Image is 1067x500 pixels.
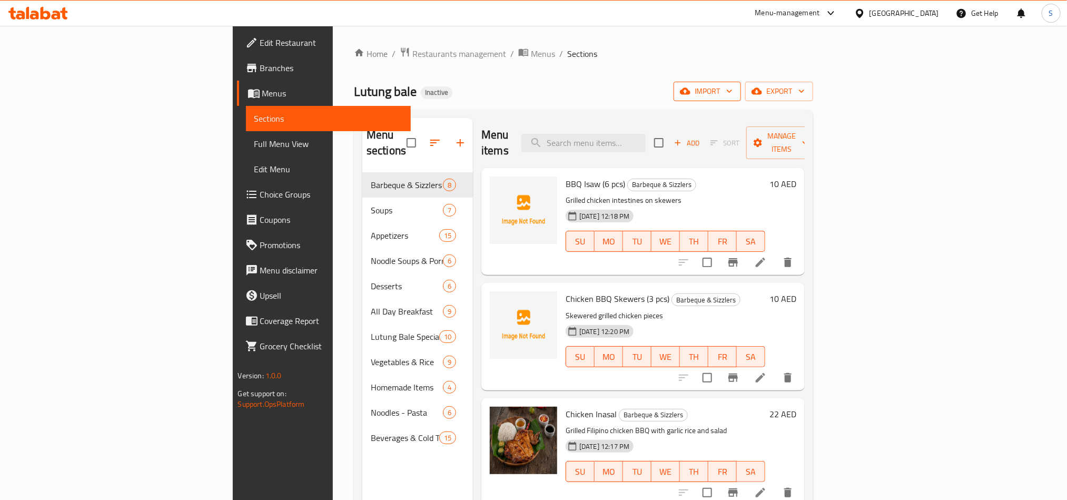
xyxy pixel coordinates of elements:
[443,307,456,317] span: 9
[746,126,817,159] button: Manage items
[260,289,402,302] span: Upsell
[246,131,411,156] a: Full Menu View
[440,231,456,241] span: 15
[737,346,765,367] button: SA
[680,231,708,252] button: TH
[371,356,443,368] div: Vegetables & Rice
[648,132,670,154] span: Select section
[260,239,402,251] span: Promotions
[566,291,669,307] span: Chicken BBQ Skewers (3 pcs)
[443,305,456,318] div: items
[371,204,443,217] span: Soups
[769,407,796,421] h6: 22 AED
[362,400,473,425] div: Noodles - Pasta6
[362,168,473,455] nav: Menu sections
[708,346,737,367] button: FR
[443,406,456,419] div: items
[575,211,634,221] span: [DATE] 12:18 PM
[566,406,617,422] span: Chicken Inasal
[490,177,557,244] img: BBQ Isaw (6 pcs)
[570,234,590,249] span: SU
[696,367,718,389] span: Select to update
[400,132,422,154] span: Select all sections
[651,231,680,252] button: WE
[260,264,402,277] span: Menu disclaimer
[575,327,634,337] span: [DATE] 12:20 PM
[439,229,456,242] div: items
[237,283,411,308] a: Upsell
[599,464,619,479] span: MO
[870,7,939,19] div: [GEOGRAPHIC_DATA]
[443,383,456,393] span: 4
[443,381,456,394] div: items
[566,461,595,482] button: SU
[246,156,411,182] a: Edit Menu
[371,330,439,343] span: Lutung Bale Specials
[371,229,439,242] div: Appetizers
[260,188,402,201] span: Choice Groups
[412,47,506,60] span: Restaurants management
[371,406,443,419] div: Noodles - Pasta
[443,256,456,266] span: 6
[362,273,473,299] div: Desserts6
[566,346,595,367] button: SU
[599,234,619,249] span: MO
[439,432,456,444] div: items
[443,356,456,368] div: items
[362,324,473,349] div: Lutung Bale Specials10
[741,349,761,365] span: SA
[627,179,696,191] div: Barbeque & Sizzlers
[238,387,286,400] span: Get support on:
[623,461,651,482] button: TU
[237,232,411,258] a: Promotions
[713,234,733,249] span: FR
[674,82,741,101] button: import
[1049,7,1053,19] span: S
[443,179,456,191] div: items
[443,281,456,291] span: 6
[362,375,473,400] div: Homemade Items4
[670,135,704,151] span: Add item
[371,254,443,267] span: Noodle Soups & Porridge
[680,461,708,482] button: TH
[421,86,452,99] div: Inactive
[481,127,509,159] h2: Menu items
[656,234,676,249] span: WE
[371,432,439,444] span: Beverages & Cold Treats
[680,346,708,367] button: TH
[510,47,514,60] li: /
[741,464,761,479] span: SA
[237,182,411,207] a: Choice Groups
[260,36,402,49] span: Edit Restaurant
[443,357,456,367] span: 9
[260,62,402,74] span: Branches
[254,138,402,150] span: Full Menu View
[570,464,590,479] span: SU
[754,85,805,98] span: export
[566,176,625,192] span: BBQ Isaw (6 pcs)
[671,293,740,306] div: Barbeque & Sizzlers
[362,349,473,375] div: Vegetables & Rice9
[443,254,456,267] div: items
[754,256,767,269] a: Edit menu item
[737,231,765,252] button: SA
[720,365,746,390] button: Branch-specific-item
[754,371,767,384] a: Edit menu item
[623,346,651,367] button: TU
[490,407,557,474] img: Chicken Inasal
[627,349,647,365] span: TU
[400,47,506,61] a: Restaurants management
[371,305,443,318] span: All Day Breakfast
[260,315,402,327] span: Coverage Report
[595,231,623,252] button: MO
[754,486,767,499] a: Edit menu item
[737,461,765,482] button: SA
[237,30,411,55] a: Edit Restaurant
[439,330,456,343] div: items
[755,130,808,156] span: Manage items
[696,251,718,273] span: Select to update
[440,332,456,342] span: 10
[769,291,796,306] h6: 10 AED
[440,433,456,443] span: 15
